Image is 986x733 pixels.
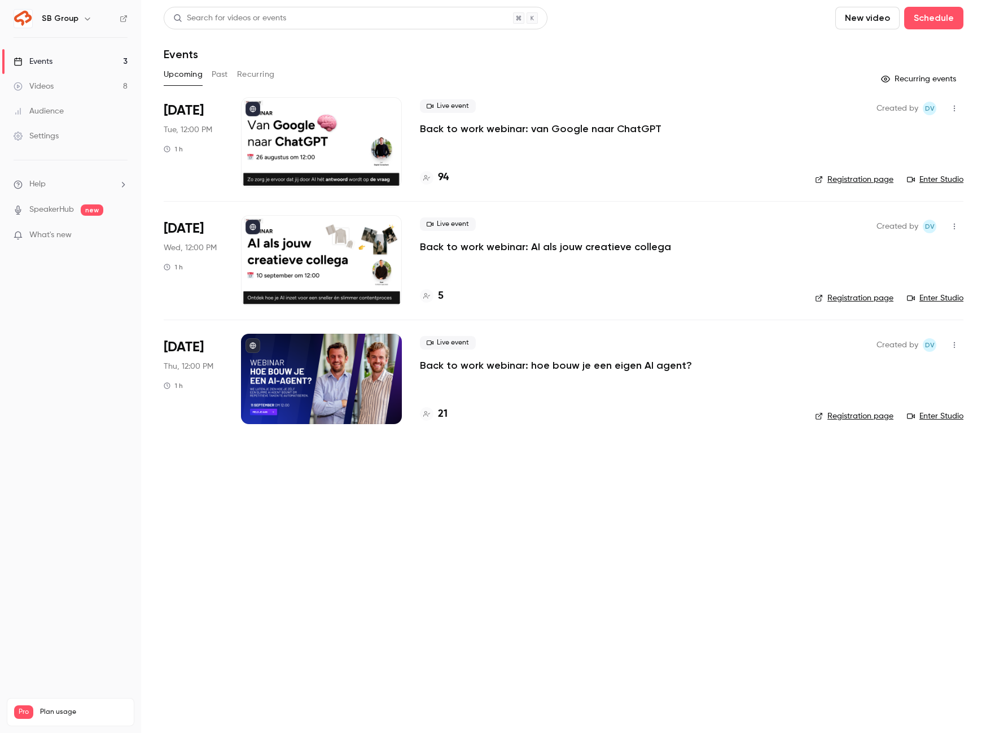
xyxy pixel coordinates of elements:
a: Registration page [815,174,893,185]
a: Registration page [815,411,893,422]
button: New video [835,7,900,29]
span: Dante van der heijden [923,338,936,352]
div: Events [14,56,52,67]
span: Created by [877,220,918,233]
h4: 5 [438,289,444,304]
h4: 21 [438,407,448,422]
span: Live event [420,217,476,231]
a: 5 [420,289,444,304]
a: 94 [420,170,449,185]
a: Enter Studio [907,411,963,422]
span: [DATE] [164,220,204,238]
span: Dv [925,220,935,233]
div: Settings [14,130,59,142]
span: Dante van der heijden [923,102,936,115]
span: Thu, 12:00 PM [164,361,213,372]
span: Created by [877,338,918,352]
span: What's new [29,229,72,241]
li: help-dropdown-opener [14,178,128,190]
a: Back to work webinar: van Google naar ChatGPT [420,122,661,136]
span: Dv [925,102,935,115]
span: Tue, 12:00 PM [164,124,212,136]
div: Videos [14,81,54,92]
div: 1 h [164,145,183,154]
button: Past [212,66,228,84]
span: Wed, 12:00 PM [164,242,217,254]
div: Audience [14,106,64,117]
div: Search for videos or events [173,12,286,24]
button: Upcoming [164,66,203,84]
div: 1 h [164,263,183,272]
span: Created by [877,102,918,115]
span: Live event [420,99,476,113]
button: Recurring [237,66,275,84]
div: Sep 11 Thu, 12:00 PM (Europe/Amsterdam) [164,334,223,424]
button: Schedule [904,7,963,29]
span: Dante van der heijden [923,220,936,233]
span: [DATE] [164,338,204,356]
a: Back to work webinar: AI als jouw creatieve collega [420,240,671,254]
span: Plan usage [40,708,127,717]
span: new [81,204,103,216]
div: 1 h [164,381,183,390]
div: Sep 10 Wed, 12:00 PM (Europe/Amsterdam) [164,215,223,306]
h1: Events [164,47,198,61]
span: Pro [14,705,33,719]
iframe: Noticeable Trigger [114,230,128,241]
h4: 94 [438,170,449,185]
a: SpeakerHub [29,204,74,216]
h6: SB Group [42,13,78,24]
button: Recurring events [876,70,963,88]
a: 21 [420,407,448,422]
div: Aug 26 Tue, 12:00 PM (Europe/Amsterdam) [164,97,223,187]
span: [DATE] [164,102,204,120]
a: Enter Studio [907,293,963,304]
span: Help [29,178,46,190]
span: Live event [420,336,476,350]
a: Registration page [815,293,893,304]
a: Enter Studio [907,174,963,185]
a: Back to work webinar: hoe bouw je een eigen AI agent? [420,359,692,372]
span: Dv [925,338,935,352]
img: SB Group [14,10,32,28]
